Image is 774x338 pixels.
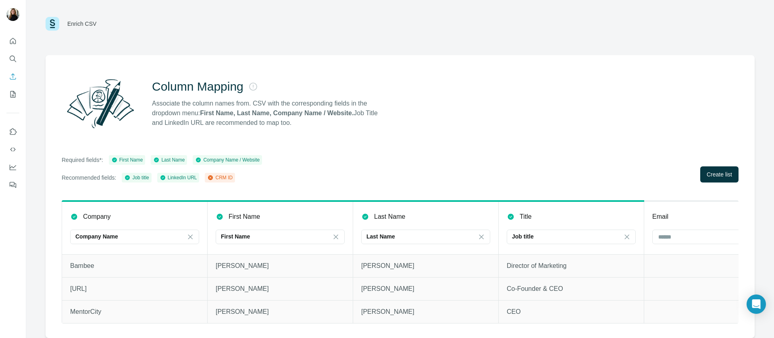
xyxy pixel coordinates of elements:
[207,174,233,181] div: CRM ID
[6,34,19,48] button: Quick start
[6,124,19,139] button: Use Surfe on LinkedIn
[70,261,199,271] p: Bambee
[512,232,534,241] p: Job title
[160,174,197,181] div: LinkedIn URL
[6,178,19,192] button: Feedback
[46,17,59,31] img: Surfe Logo
[6,87,19,102] button: My lists
[361,307,490,317] p: [PERSON_NAME]
[200,110,354,116] strong: First Name, Last Name, Company Name / Website.
[152,79,243,94] h2: Column Mapping
[195,156,260,164] div: Company Name / Website
[75,232,118,241] p: Company Name
[111,156,143,164] div: First Name
[6,142,19,157] button: Use Surfe API
[70,284,199,294] p: [URL]
[361,284,490,294] p: [PERSON_NAME]
[216,261,345,271] p: [PERSON_NAME]
[652,212,668,222] p: Email
[6,8,19,21] img: Avatar
[70,307,199,317] p: MentorCity
[124,174,149,181] div: Job title
[216,307,345,317] p: [PERSON_NAME]
[747,294,766,314] div: Open Intercom Messenger
[62,75,139,133] img: Surfe Illustration - Column Mapping
[700,166,739,182] button: Create list
[229,212,260,222] p: First Name
[6,69,19,84] button: Enrich CSV
[67,20,96,28] div: Enrich CSV
[507,284,636,294] p: Co-Founder & CEO
[153,156,185,164] div: Last Name
[83,212,110,222] p: Company
[6,160,19,174] button: Dashboard
[216,284,345,294] p: [PERSON_NAME]
[507,307,636,317] p: CEO
[520,212,532,222] p: Title
[62,156,103,164] p: Required fields*:
[152,99,385,128] p: Associate the column names from. CSV with the corresponding fields in the dropdown menu: Job Titl...
[6,52,19,66] button: Search
[361,261,490,271] p: [PERSON_NAME]
[374,212,405,222] p: Last Name
[366,232,395,241] p: Last Name
[707,170,732,178] span: Create list
[62,174,116,182] p: Recommended fields:
[507,261,636,271] p: Director of Marketing
[221,232,250,241] p: First Name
